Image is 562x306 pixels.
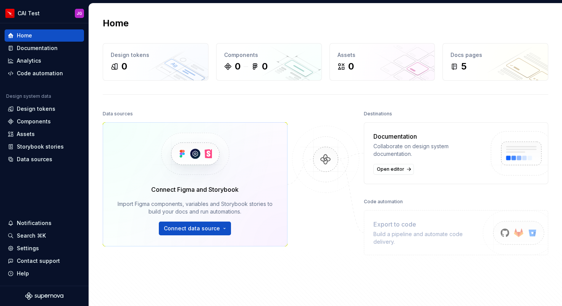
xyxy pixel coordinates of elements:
[17,155,52,163] div: Data sources
[373,132,484,141] div: Documentation
[348,60,354,73] div: 0
[111,51,200,59] div: Design tokens
[164,225,220,232] span: Connect data source
[103,17,129,29] h2: Home
[5,128,84,140] a: Assets
[224,51,314,59] div: Components
[25,292,63,300] svg: Supernova Logo
[5,115,84,128] a: Components
[5,141,84,153] a: Storybook stories
[364,196,403,207] div: Code automation
[17,232,46,240] div: Search ⌘K
[17,105,55,113] div: Design tokens
[216,43,322,81] a: Components00
[5,242,84,254] a: Settings
[364,108,392,119] div: Destinations
[18,10,40,17] div: CAI Test
[17,270,29,277] div: Help
[114,200,276,215] div: Import Figma components, variables and Storybook stories to build your docs and run automations.
[121,60,127,73] div: 0
[373,230,484,246] div: Build a pipeline and automate code delivery.
[5,103,84,115] a: Design tokens
[338,51,427,59] div: Assets
[17,32,32,39] div: Home
[103,108,133,119] div: Data sources
[451,51,540,59] div: Docs pages
[329,43,435,81] a: Assets0
[373,164,414,175] a: Open editor
[5,255,84,267] button: Contact support
[77,10,82,16] div: JG
[2,5,87,21] button: CAI TestJG
[5,67,84,79] a: Code automation
[17,118,51,125] div: Components
[17,257,60,265] div: Contact support
[103,43,208,81] a: Design tokens0
[5,9,15,18] img: 6b187050-a3ed-48aa-8485-808e17fcee26.png
[5,29,84,42] a: Home
[262,60,268,73] div: 0
[17,219,52,227] div: Notifications
[461,60,467,73] div: 5
[159,222,231,235] button: Connect data source
[17,130,35,138] div: Assets
[17,244,39,252] div: Settings
[373,220,484,229] div: Export to code
[377,166,404,172] span: Open editor
[5,42,84,54] a: Documentation
[5,55,84,67] a: Analytics
[5,267,84,280] button: Help
[5,153,84,165] a: Data sources
[17,70,63,77] div: Code automation
[17,57,41,65] div: Analytics
[235,60,241,73] div: 0
[6,93,51,99] div: Design system data
[5,230,84,242] button: Search ⌘K
[442,43,548,81] a: Docs pages5
[17,143,64,151] div: Storybook stories
[151,185,239,194] div: Connect Figma and Storybook
[17,44,58,52] div: Documentation
[5,217,84,229] button: Notifications
[373,142,484,158] div: Collaborate on design system documentation.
